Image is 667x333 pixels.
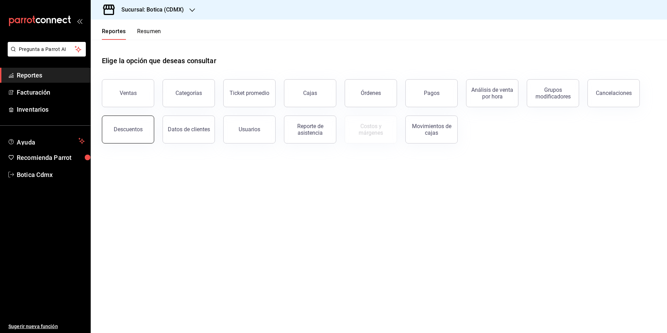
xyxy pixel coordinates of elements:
h3: Sucursal: Botica (CDMX) [116,6,184,14]
div: Cancelaciones [596,90,632,96]
span: Botica Cdmx [17,170,85,179]
span: Facturación [17,88,85,97]
a: Cajas [284,79,336,107]
div: Ventas [120,90,137,96]
div: Grupos modificadores [531,87,575,100]
a: Pregunta a Parrot AI [5,51,86,58]
div: Categorías [175,90,202,96]
button: Usuarios [223,116,276,143]
div: Pagos [424,90,440,96]
button: Ticket promedio [223,79,276,107]
span: Ayuda [17,137,76,145]
div: Costos y márgenes [349,123,392,136]
button: open_drawer_menu [77,18,82,24]
button: Reporte de asistencia [284,116,336,143]
button: Análisis de venta por hora [466,79,518,107]
button: Pagos [405,79,458,107]
div: Ticket promedio [230,90,269,96]
button: Resumen [137,28,161,40]
span: Sugerir nueva función [8,323,85,330]
div: Órdenes [361,90,381,96]
button: Ventas [102,79,154,107]
div: Reporte de asistencia [288,123,332,136]
div: Descuentos [114,126,143,133]
span: Inventarios [17,105,85,114]
span: Recomienda Parrot [17,153,85,162]
div: Cajas [303,89,317,97]
button: Datos de clientes [163,116,215,143]
button: Reportes [102,28,126,40]
div: navigation tabs [102,28,161,40]
div: Datos de clientes [168,126,210,133]
button: Contrata inventarios para ver este reporte [345,116,397,143]
button: Grupos modificadores [527,79,579,107]
button: Movimientos de cajas [405,116,458,143]
h1: Elige la opción que deseas consultar [102,55,216,66]
span: Reportes [17,71,85,80]
div: Análisis de venta por hora [471,87,514,100]
button: Pregunta a Parrot AI [8,42,86,57]
button: Descuentos [102,116,154,143]
span: Pregunta a Parrot AI [19,46,75,53]
div: Movimientos de cajas [410,123,453,136]
div: Usuarios [239,126,260,133]
button: Categorías [163,79,215,107]
button: Cancelaciones [587,79,640,107]
button: Órdenes [345,79,397,107]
